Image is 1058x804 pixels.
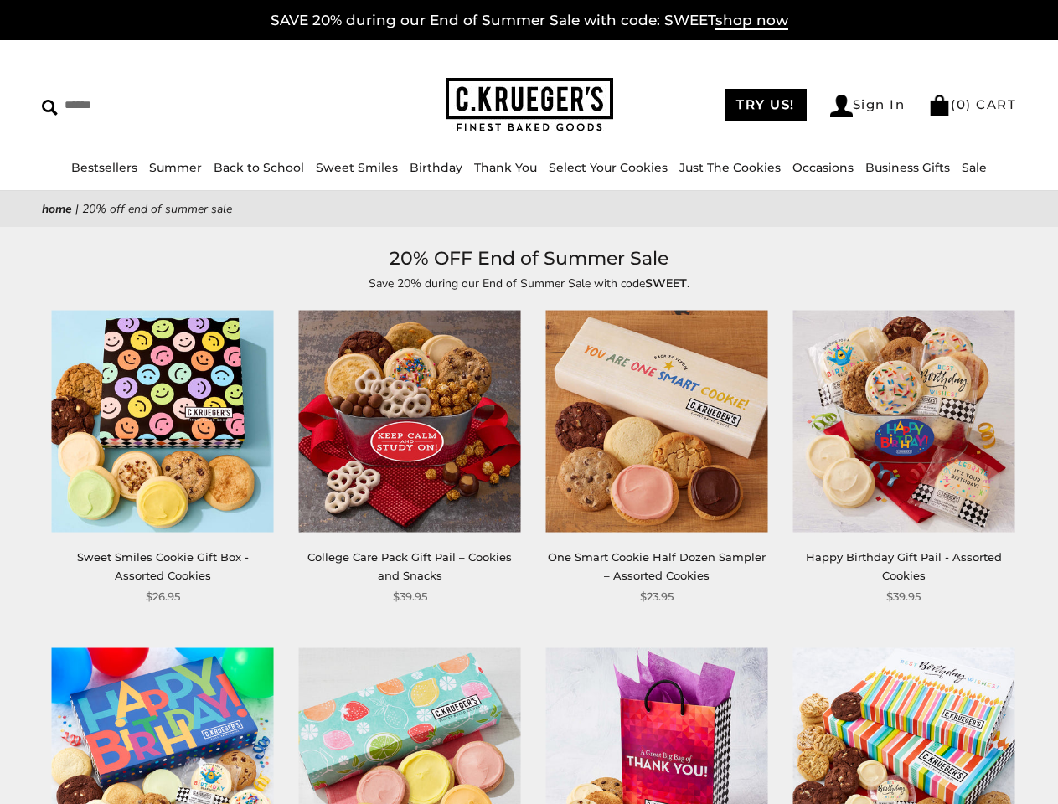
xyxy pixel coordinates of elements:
a: Back to School [214,160,304,175]
a: College Care Pack Gift Pail – Cookies and Snacks [307,550,512,581]
a: Sign In [830,95,906,117]
a: Just The Cookies [679,160,781,175]
span: $39.95 [393,588,427,606]
a: Bestsellers [71,160,137,175]
span: $26.95 [146,588,180,606]
a: Select Your Cookies [549,160,668,175]
a: Occasions [792,160,854,175]
a: Sweet Smiles [316,160,398,175]
span: 20% OFF End of Summer Sale [82,201,232,217]
h1: 20% OFF End of Summer Sale [67,244,991,274]
a: Business Gifts [865,160,950,175]
a: Happy Birthday Gift Pail - Assorted Cookies [806,550,1002,581]
a: SAVE 20% during our End of Summer Sale with code: SWEETshop now [271,12,788,30]
img: Search [42,100,58,116]
img: One Smart Cookie Half Dozen Sampler – Assorted Cookies [545,311,767,533]
a: Birthday [410,160,462,175]
a: (0) CART [928,96,1016,112]
span: $23.95 [640,588,674,606]
img: College Care Pack Gift Pail – Cookies and Snacks [299,311,521,533]
img: Happy Birthday Gift Pail - Assorted Cookies [792,311,1014,533]
img: Bag [928,95,951,116]
a: Thank You [474,160,537,175]
a: Summer [149,160,202,175]
strong: SWEET [645,276,687,291]
a: Sale [962,160,987,175]
p: Save 20% during our End of Summer Sale with code . [144,274,915,293]
a: TRY US! [725,89,807,121]
span: 0 [957,96,967,112]
span: | [75,201,79,217]
img: C.KRUEGER'S [446,78,613,132]
span: $39.95 [886,588,921,606]
nav: breadcrumbs [42,199,1016,219]
a: Home [42,201,72,217]
img: Account [830,95,853,117]
a: Sweet Smiles Cookie Gift Box - Assorted Cookies [77,550,249,581]
a: One Smart Cookie Half Dozen Sampler – Assorted Cookies [548,550,766,581]
input: Search [42,92,265,118]
img: Sweet Smiles Cookie Gift Box - Assorted Cookies [52,311,274,533]
span: shop now [715,12,788,30]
